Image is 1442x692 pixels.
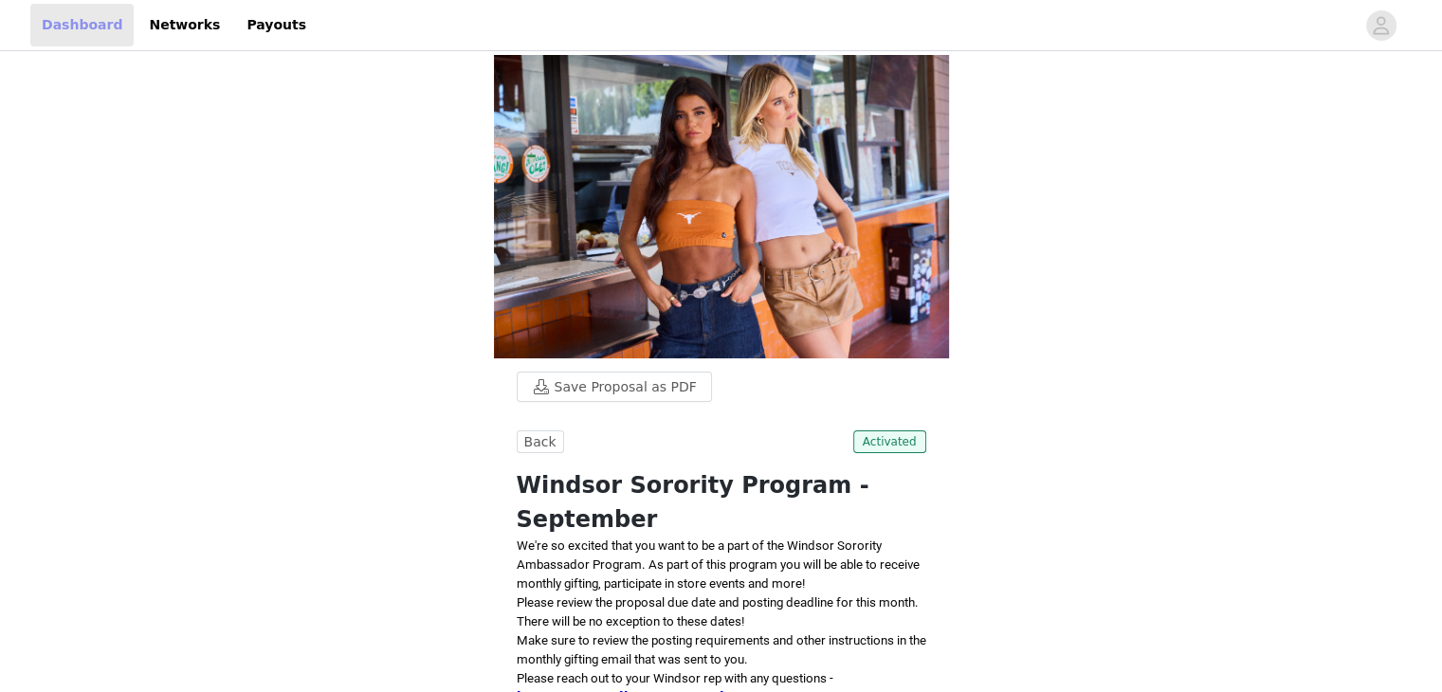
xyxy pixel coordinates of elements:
[517,468,926,537] h1: Windsor Sorority Program - September
[235,4,318,46] a: Payouts
[30,4,134,46] a: Dashboard
[137,4,231,46] a: Networks
[517,372,712,402] button: Save Proposal as PDF
[853,430,926,453] span: Activated
[517,538,920,591] span: We're so excited that you want to be a part of the Windsor Sorority Ambassador Program. As part o...
[1372,10,1390,41] div: avatar
[517,430,564,453] button: Back
[517,595,919,628] span: Please review the proposal due date and posting deadline for this month. There will be no excepti...
[517,633,926,666] span: Make sure to review the posting requirements and other instructions in the monthly gifting email ...
[494,55,949,358] img: campaign image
